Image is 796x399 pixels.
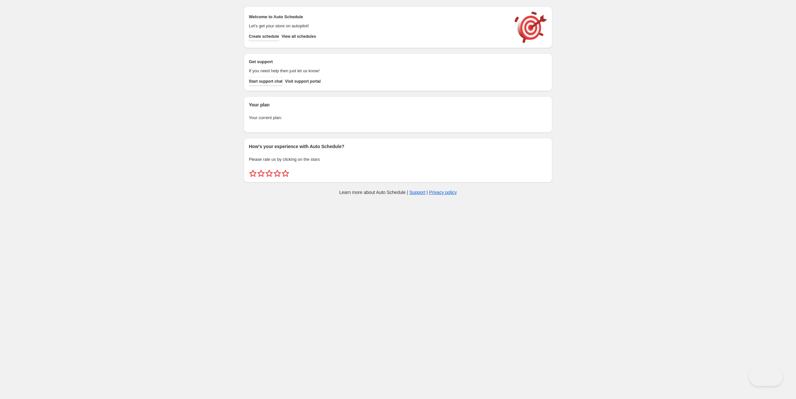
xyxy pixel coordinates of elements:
a: Support [409,190,425,195]
a: Privacy policy [429,190,457,195]
span: View all schedules [282,34,316,39]
p: Your current plan: [249,115,547,121]
span: Create schedule [249,34,279,39]
h2: How's your experience with Auto Schedule? [249,143,547,150]
p: If you need help then just let us know! [249,68,508,74]
iframe: Toggle Customer Support [749,366,783,386]
p: Please rate us by clicking on the stars [249,156,547,163]
a: Start support chat [249,77,282,86]
a: Visit support portal [285,77,321,86]
p: Let's get your store on autopilot! [249,23,508,29]
span: Visit support portal [285,79,321,84]
button: Create schedule [249,32,279,41]
h2: Welcome to Auto Schedule [249,14,508,20]
h2: Your plan [249,102,547,108]
p: Learn more about Auto Schedule | | [339,189,457,196]
button: View all schedules [282,32,316,41]
span: Start support chat [249,79,282,84]
h2: Get support [249,59,508,65]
